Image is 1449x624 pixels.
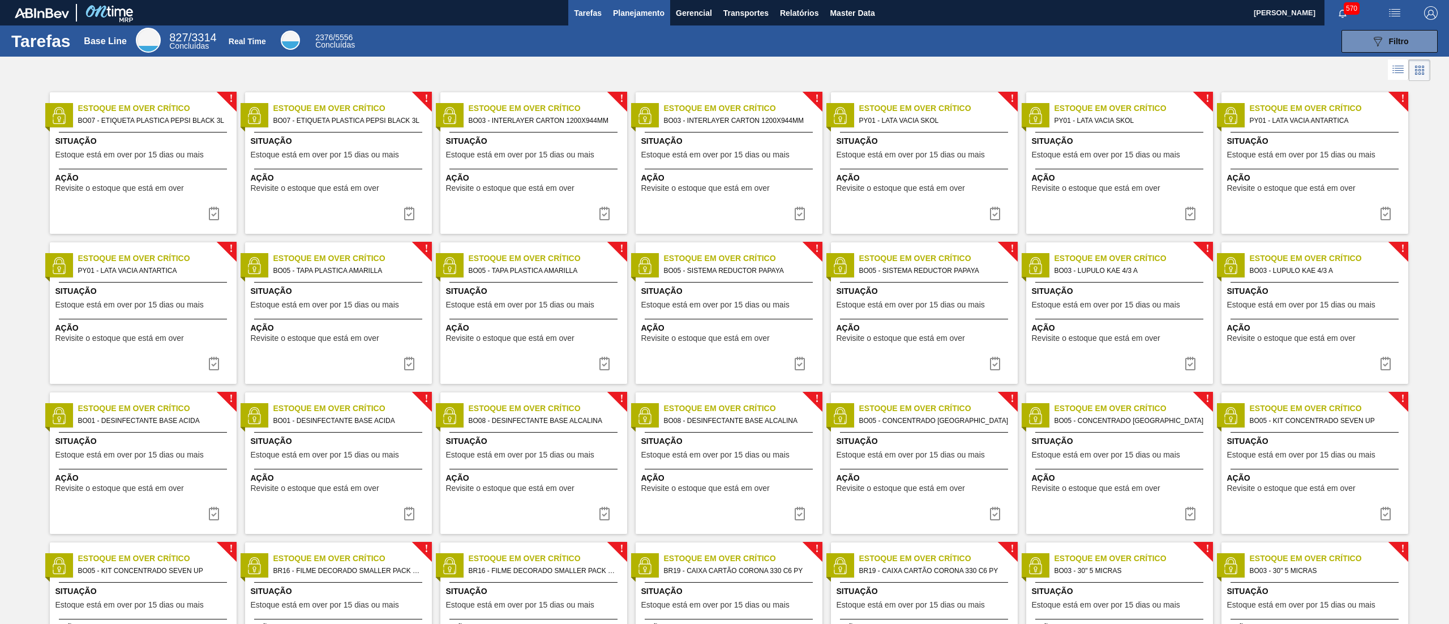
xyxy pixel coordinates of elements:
[1401,245,1404,253] span: !
[1227,285,1405,297] span: Situação
[251,172,429,184] span: Ação
[859,264,1009,277] span: BO05 - SISTEMA REDUCTOR PAPAYA
[981,502,1009,525] div: Completar tarefa: 29900111
[55,301,204,309] span: Estoque está em over por 15 dias ou mais
[641,301,790,309] span: Estoque está em over por 15 dias ou mais
[664,114,813,127] span: BO03 - INTERLAYER CARTON 1200X944MM
[1388,6,1401,20] img: userActions
[78,403,237,414] span: Estoque em Over Crítico
[1227,334,1356,343] span: Revisite o estoque que está em over
[859,565,1009,577] span: BR19 - CAIXA CARTÃO CORONA 330 C6 PY
[1227,301,1375,309] span: Estoque está em over por 15 dias ou mais
[425,245,428,253] span: !
[50,257,67,274] img: status
[1206,95,1209,103] span: !
[1032,472,1210,484] span: Ação
[1032,172,1210,184] span: Ação
[786,202,813,225] button: icon-task complete
[55,334,184,343] span: Revisite o estoque que está em over
[402,357,416,370] img: icon-task complete
[55,285,234,297] span: Situação
[676,6,712,20] span: Gerencial
[200,502,228,525] div: Completar tarefa: 29900108
[1177,352,1204,375] button: icon-task complete
[1032,601,1180,609] span: Estoque está em over por 15 dias ou mais
[1010,245,1014,253] span: !
[641,184,770,193] span: Revisite o estoque que está em over
[837,484,965,493] span: Revisite o estoque que está em over
[981,352,1009,375] div: Completar tarefa: 29900106
[446,472,624,484] span: Ação
[1027,557,1044,574] img: status
[641,484,770,493] span: Revisite o estoque que está em over
[446,435,624,447] span: Situação
[441,557,458,574] img: status
[859,114,1009,127] span: PY01 - LATA VACIA SKOL
[251,184,379,193] span: Revisite o estoque que está em over
[1372,502,1399,525] div: Completar tarefa: 29900112
[786,352,813,375] button: icon-task complete
[780,6,818,20] span: Relatórios
[664,553,822,565] span: Estoque em Over Crítico
[1222,257,1239,274] img: status
[981,502,1009,525] button: icon-task complete
[859,414,1009,427] span: BO05 - CONCENTRADO TORONJA ORIENTAL
[251,285,429,297] span: Situação
[1222,407,1239,424] img: status
[1010,545,1014,553] span: !
[1389,37,1409,46] span: Filtro
[251,322,429,334] span: Ação
[591,202,618,225] button: icon-task complete
[1032,184,1160,193] span: Revisite o estoque que está em over
[396,352,423,375] div: Completar tarefa: 29900105
[598,207,611,220] img: icon-task complete
[837,172,1015,184] span: Ação
[1027,407,1044,424] img: status
[1227,172,1405,184] span: Ação
[1010,395,1014,403] span: !
[246,557,263,574] img: status
[620,395,623,403] span: !
[1227,135,1405,147] span: Situação
[815,95,818,103] span: !
[441,407,458,424] img: status
[78,102,237,114] span: Estoque em Over Crítico
[396,202,423,225] button: icon-task complete
[229,545,233,553] span: !
[50,407,67,424] img: status
[859,553,1018,565] span: Estoque em Over Crítico
[78,553,237,565] span: Estoque em Over Crítico
[1206,245,1209,253] span: !
[981,352,1009,375] button: icon-task complete
[664,414,813,427] span: BO08 - DESINFECTANTE BASE ALCALINA
[1032,135,1210,147] span: Situação
[1054,414,1204,427] span: BO05 - CONCENTRADO TORONJA ORIENTAL
[396,352,423,375] button: icon-task complete
[641,472,820,484] span: Ação
[723,6,769,20] span: Transportes
[988,207,1002,220] img: icon-task complete
[1227,451,1375,459] span: Estoque está em over por 15 dias ou mais
[1250,403,1408,414] span: Estoque em Over Crítico
[425,95,428,103] span: !
[469,102,627,114] span: Estoque em Over Crítico
[837,472,1015,484] span: Ação
[1250,553,1408,565] span: Estoque em Over Crítico
[664,403,822,414] span: Estoque em Over Crítico
[229,395,233,403] span: !
[273,102,432,114] span: Estoque em Over Crítico
[636,107,653,124] img: status
[1054,253,1213,264] span: Estoque em Over Crítico
[786,202,813,225] div: Completar tarefa: 29900102
[396,502,423,525] div: Completar tarefa: 29900108
[1227,585,1405,597] span: Situação
[469,114,618,127] span: BO03 - INTERLAYER CARTON 1200X944MM
[664,565,813,577] span: BR19 - CAIXA CARTÃO CORONA 330 C6 PY
[598,357,611,370] img: icon-task complete
[169,31,188,44] span: 827
[837,301,985,309] span: Estoque está em over por 15 dias ou mais
[251,301,399,309] span: Estoque está em over por 15 dias ou mais
[1177,202,1204,225] div: Completar tarefa: 29900103
[1032,301,1180,309] span: Estoque está em over por 15 dias ou mais
[815,245,818,253] span: !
